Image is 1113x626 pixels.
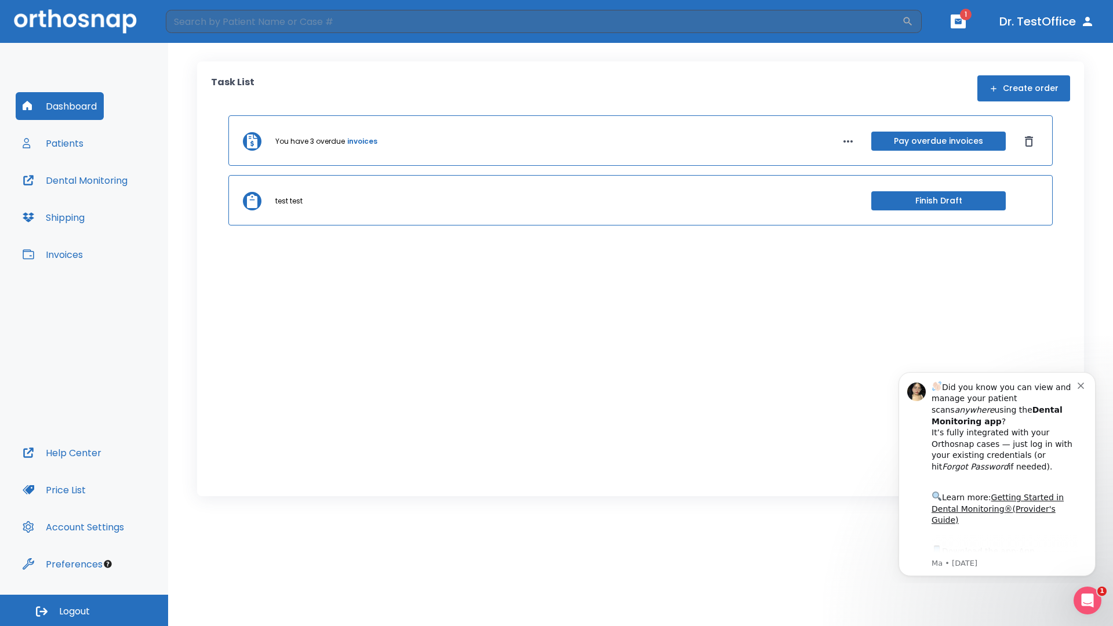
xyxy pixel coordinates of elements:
[881,362,1113,583] iframe: Intercom notifications message
[16,550,110,578] button: Preferences
[103,559,113,569] div: Tooltip anchor
[59,605,90,618] span: Logout
[16,92,104,120] button: Dashboard
[977,75,1070,101] button: Create order
[871,132,1006,151] button: Pay overdue invoices
[50,182,197,241] div: Download the app: | ​ Let us know if you need help getting started!
[16,241,90,268] button: Invoices
[16,513,131,541] button: Account Settings
[16,439,108,467] button: Help Center
[211,75,254,101] p: Task List
[16,129,90,157] button: Patients
[166,10,902,33] input: Search by Patient Name or Case #
[14,9,137,33] img: Orthosnap
[275,136,345,147] p: You have 3 overdue
[16,476,93,504] button: Price List
[275,196,303,206] p: test test
[995,11,1099,32] button: Dr. TestOffice
[871,191,1006,210] button: Finish Draft
[50,196,197,207] p: Message from Ma, sent 8w ago
[1097,587,1107,596] span: 1
[16,166,134,194] button: Dental Monitoring
[16,203,92,231] button: Shipping
[1020,132,1038,151] button: Dismiss
[347,136,377,147] a: invoices
[197,18,206,27] button: Dismiss notification
[960,9,972,20] span: 1
[50,185,154,206] a: App Store
[1074,587,1101,614] iframe: Intercom live chat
